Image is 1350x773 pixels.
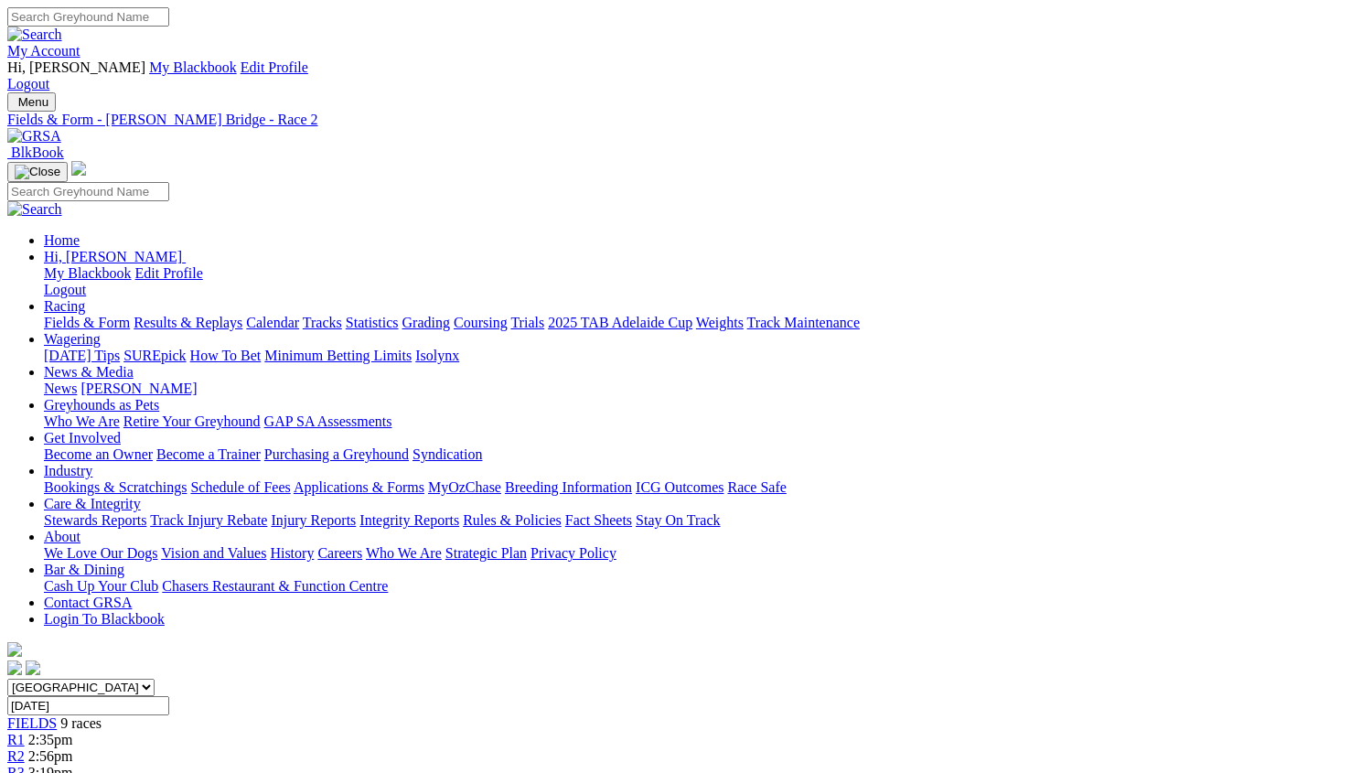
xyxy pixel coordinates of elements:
a: Become a Trainer [156,446,261,462]
a: Coursing [454,315,508,330]
a: Applications & Forms [294,479,424,495]
div: My Account [7,59,1343,92]
a: Wagering [44,331,101,347]
div: Wagering [44,348,1343,364]
input: Search [7,7,169,27]
span: Hi, [PERSON_NAME] [44,249,182,264]
a: Injury Reports [271,512,356,528]
input: Select date [7,696,169,715]
a: Fields & Form [44,315,130,330]
img: Search [7,27,62,43]
div: Care & Integrity [44,512,1343,529]
a: Who We Are [366,545,442,561]
div: Industry [44,479,1343,496]
img: GRSA [7,128,61,145]
a: Chasers Restaurant & Function Centre [162,578,388,594]
a: Contact GRSA [44,595,132,610]
span: 2:56pm [28,748,73,764]
div: Greyhounds as Pets [44,413,1343,430]
a: Race Safe [727,479,786,495]
img: facebook.svg [7,660,22,675]
a: Track Injury Rebate [150,512,267,528]
a: Weights [696,315,744,330]
a: Who We Are [44,413,120,429]
a: MyOzChase [428,479,501,495]
a: Strategic Plan [445,545,527,561]
a: Logout [7,76,49,91]
a: Industry [44,463,92,478]
a: Become an Owner [44,446,153,462]
img: logo-grsa-white.png [7,642,22,657]
a: How To Bet [190,348,262,363]
a: Edit Profile [135,265,203,281]
a: ICG Outcomes [636,479,723,495]
button: Toggle navigation [7,92,56,112]
button: Toggle navigation [7,162,68,182]
a: News & Media [44,364,134,380]
a: Cash Up Your Club [44,578,158,594]
a: Trials [510,315,544,330]
a: We Love Our Dogs [44,545,157,561]
div: Racing [44,315,1343,331]
a: Integrity Reports [359,512,459,528]
a: R2 [7,748,25,764]
a: Schedule of Fees [190,479,290,495]
a: Grading [402,315,450,330]
a: Breeding Information [505,479,632,495]
a: Results & Replays [134,315,242,330]
a: Statistics [346,315,399,330]
a: Edit Profile [241,59,308,75]
a: My Blackbook [149,59,237,75]
a: [PERSON_NAME] [80,381,197,396]
a: History [270,545,314,561]
span: 2:35pm [28,732,73,747]
span: Hi, [PERSON_NAME] [7,59,145,75]
a: Stewards Reports [44,512,146,528]
a: Stay On Track [636,512,720,528]
a: My Blackbook [44,265,132,281]
a: Bookings & Scratchings [44,479,187,495]
a: Purchasing a Greyhound [264,446,409,462]
div: News & Media [44,381,1343,397]
a: Track Maintenance [747,315,860,330]
img: twitter.svg [26,660,40,675]
img: logo-grsa-white.png [71,161,86,176]
a: Minimum Betting Limits [264,348,412,363]
a: [DATE] Tips [44,348,120,363]
a: Hi, [PERSON_NAME] [44,249,186,264]
a: About [44,529,80,544]
div: Bar & Dining [44,578,1343,595]
a: 2025 TAB Adelaide Cup [548,315,692,330]
a: Fact Sheets [565,512,632,528]
a: R1 [7,732,25,747]
a: Isolynx [415,348,459,363]
a: GAP SA Assessments [264,413,392,429]
a: Care & Integrity [44,496,141,511]
span: Menu [18,95,48,109]
a: SUREpick [123,348,186,363]
a: Get Involved [44,430,121,446]
a: Privacy Policy [530,545,616,561]
a: News [44,381,77,396]
div: Hi, [PERSON_NAME] [44,265,1343,298]
a: Logout [44,282,86,297]
a: My Account [7,43,80,59]
a: Syndication [412,446,482,462]
a: Fields & Form - [PERSON_NAME] Bridge - Race 2 [7,112,1343,128]
img: Search [7,201,62,218]
a: FIELDS [7,715,57,731]
a: BlkBook [7,145,64,160]
input: Search [7,182,169,201]
span: BlkBook [11,145,64,160]
a: Tracks [303,315,342,330]
a: Bar & Dining [44,562,124,577]
a: Calendar [246,315,299,330]
img: Close [15,165,60,179]
a: Greyhounds as Pets [44,397,159,413]
a: Home [44,232,80,248]
div: Get Involved [44,446,1343,463]
div: About [44,545,1343,562]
